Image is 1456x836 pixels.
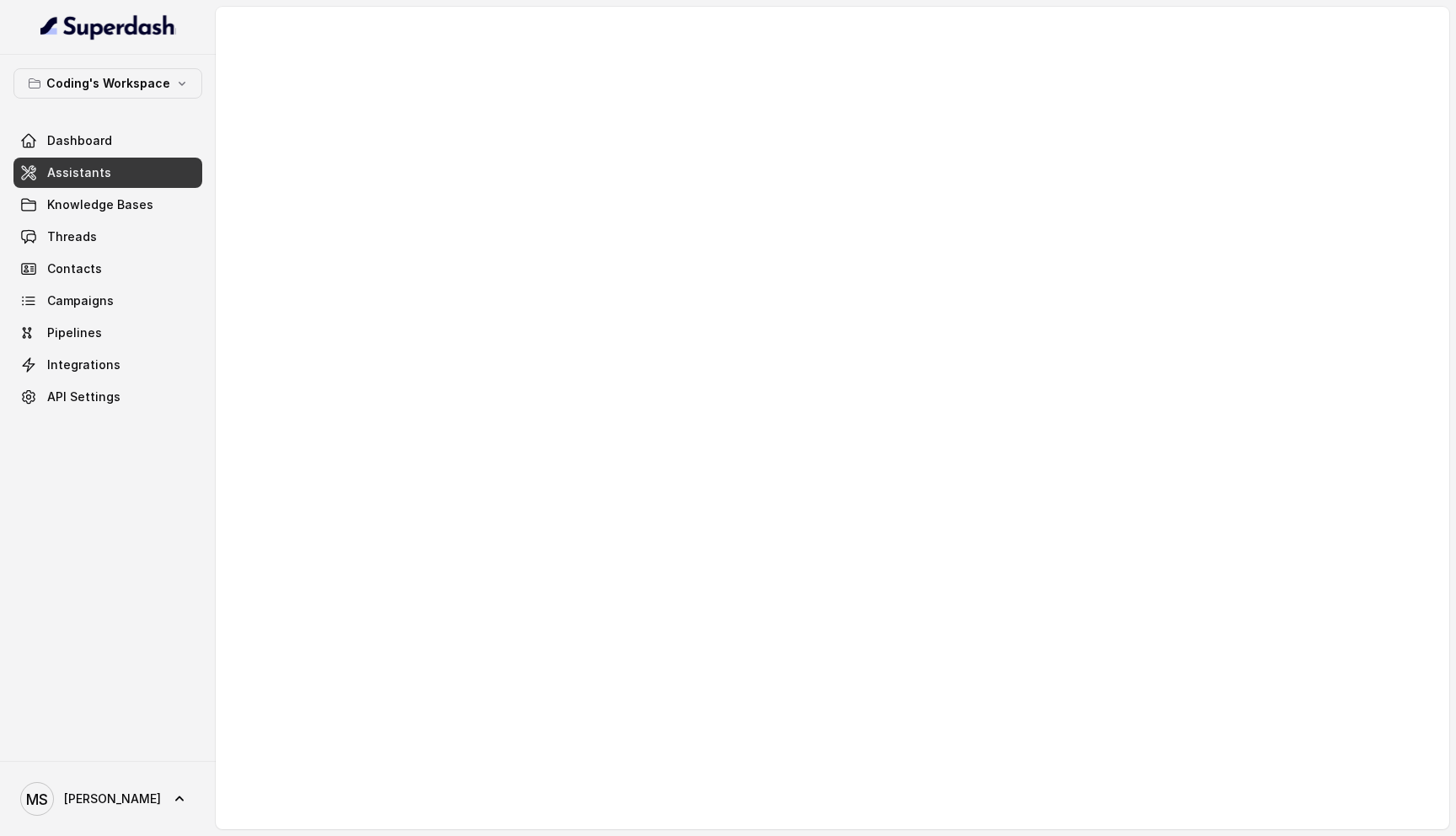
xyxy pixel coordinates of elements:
[13,775,202,823] a: [PERSON_NAME]
[47,324,102,341] span: Pipelines
[46,73,170,94] p: Coding's Workspace
[47,389,120,405] span: API Settings
[26,790,48,808] text: MS
[47,164,111,181] span: Assistants
[13,286,202,316] a: Campaigns
[47,132,112,149] span: Dashboard
[13,254,202,284] a: Contacts
[47,196,153,213] span: Knowledge Bases
[13,318,202,348] a: Pipelines
[47,292,114,309] span: Campaigns
[47,356,120,373] span: Integrations
[13,190,202,220] a: Knowledge Bases
[13,350,202,380] a: Integrations
[40,13,176,40] img: light.svg
[13,222,202,252] a: Threads
[64,790,161,807] span: [PERSON_NAME]
[47,260,102,277] span: Contacts
[13,158,202,188] a: Assistants
[47,228,97,245] span: Threads
[13,68,202,99] button: Coding's Workspace
[13,126,202,156] a: Dashboard
[13,382,202,412] a: API Settings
